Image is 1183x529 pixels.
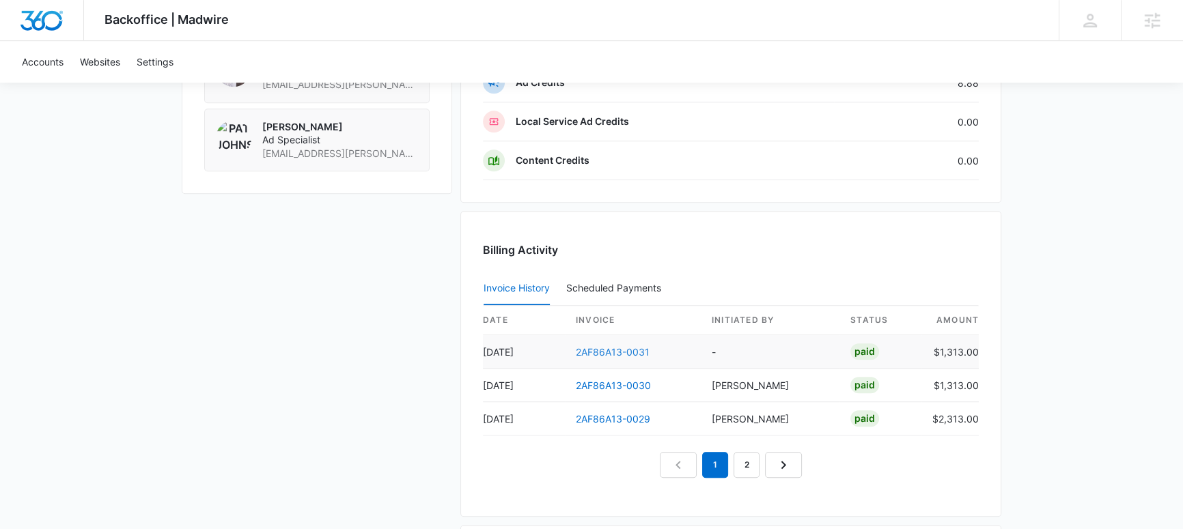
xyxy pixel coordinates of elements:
div: Paid [850,410,879,427]
div: Paid [850,377,879,393]
td: [DATE] [483,369,565,402]
th: status [839,306,921,335]
div: Scheduled Payments [566,283,667,293]
th: Initiated By [701,306,839,335]
a: 2AF86A13-0030 [576,380,651,391]
nav: Pagination [660,452,802,478]
td: [PERSON_NAME] [701,402,839,435]
a: 2AF86A13-0031 [576,346,650,358]
a: Next Page [765,452,802,478]
p: [PERSON_NAME] [262,120,418,134]
td: $2,313.00 [921,402,979,435]
p: Content Credits [516,154,589,167]
h3: Billing Activity [483,242,979,258]
td: $1,313.00 [921,335,979,369]
span: [EMAIL_ADDRESS][PERSON_NAME][DOMAIN_NAME] [262,147,418,160]
a: Accounts [14,41,72,83]
td: - [701,335,839,369]
button: Invoice History [484,272,550,305]
p: Ad Credits [516,76,565,89]
th: amount [921,306,979,335]
td: 0.00 [834,141,979,180]
div: Paid [850,343,879,360]
td: 0.00 [834,102,979,141]
td: 8.88 [834,63,979,102]
a: Settings [128,41,182,83]
a: 2AF86A13-0029 [576,413,650,425]
p: Local Service Ad Credits [516,115,629,128]
th: date [483,306,565,335]
img: Pat Johnson [216,120,251,156]
a: Websites [72,41,128,83]
span: [EMAIL_ADDRESS][PERSON_NAME][DOMAIN_NAME] [262,78,418,91]
th: invoice [565,306,701,335]
td: [PERSON_NAME] [701,369,839,402]
td: $1,313.00 [921,369,979,402]
span: Backoffice | Madwire [105,12,229,27]
span: Ad Specialist [262,133,418,147]
a: Page 2 [734,452,760,478]
em: 1 [702,452,728,478]
td: [DATE] [483,402,565,435]
td: [DATE] [483,335,565,369]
